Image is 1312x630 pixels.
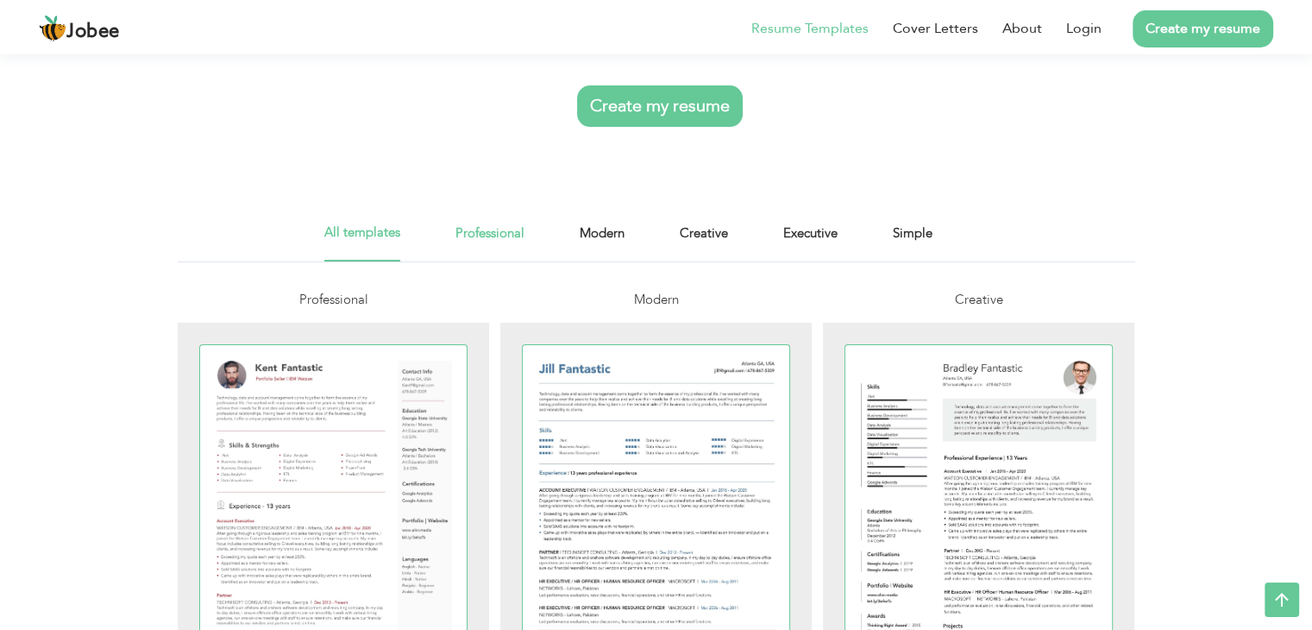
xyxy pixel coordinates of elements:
[298,291,367,308] span: Professional
[893,223,932,261] a: Simple
[633,291,678,308] span: Modern
[1002,18,1042,39] a: About
[580,223,625,261] a: Modern
[455,223,524,261] a: Professional
[954,291,1002,308] span: Creative
[39,15,120,42] a: Jobee
[1133,10,1273,47] a: Create my resume
[783,223,838,261] a: Executive
[1066,18,1102,39] a: Login
[577,85,743,127] a: Create my resume
[324,223,400,261] a: All templates
[680,223,728,261] a: Creative
[893,18,978,39] a: Cover Letters
[751,18,869,39] a: Resume Templates
[39,15,66,42] img: jobee.io
[66,22,120,41] span: Jobee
